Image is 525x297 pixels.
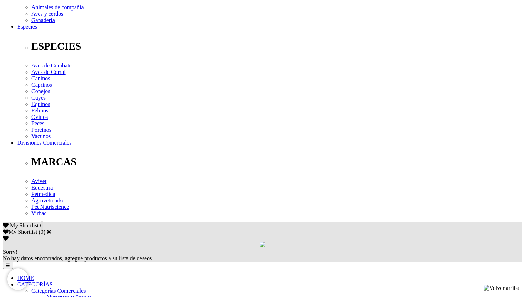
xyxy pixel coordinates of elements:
a: Ganadería [31,17,55,23]
a: Equinos [31,101,50,107]
iframe: Brevo live chat [7,268,29,290]
a: Aves y cerdos [31,11,63,17]
a: Caprinos [31,82,52,88]
a: Porcinos [31,127,51,133]
a: Conejos [31,88,50,94]
a: Pet Nutriscience [31,204,69,210]
a: Virbac [31,210,47,216]
a: Aves de Corral [31,69,66,75]
a: CATEGORÍAS [17,281,53,287]
img: loading.gif [260,242,265,247]
a: Agrovetmarket [31,197,66,203]
span: Sorry! [3,249,17,255]
p: ESPECIES [31,40,522,52]
a: Avivet [31,178,46,184]
label: 0 [41,229,44,235]
a: Categorías Comerciales [31,288,86,294]
a: Aves de Combate [31,62,72,69]
span: 0 [40,222,43,228]
label: My Shortlist [3,229,37,235]
div: No hay datos encontrados, agregue productos a su lista de deseos [3,249,522,262]
a: Cuyes [31,95,46,101]
a: Ovinos [31,114,48,120]
a: Divisiones Comerciales [17,140,71,146]
span: My Shortlist [10,222,39,228]
a: Especies [17,24,37,30]
a: Caninos [31,75,50,81]
a: Peces [31,120,44,126]
a: Equestria [31,185,53,191]
a: Petmedica [31,191,55,197]
a: Animales de compañía [31,4,84,10]
img: Volver arriba [484,285,519,291]
a: Felinos [31,107,48,114]
button: ☰ [3,262,13,269]
p: MARCAS [31,156,522,168]
a: Cerrar [47,229,51,235]
a: Vacunos [31,133,51,139]
span: ( ) [39,229,45,235]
